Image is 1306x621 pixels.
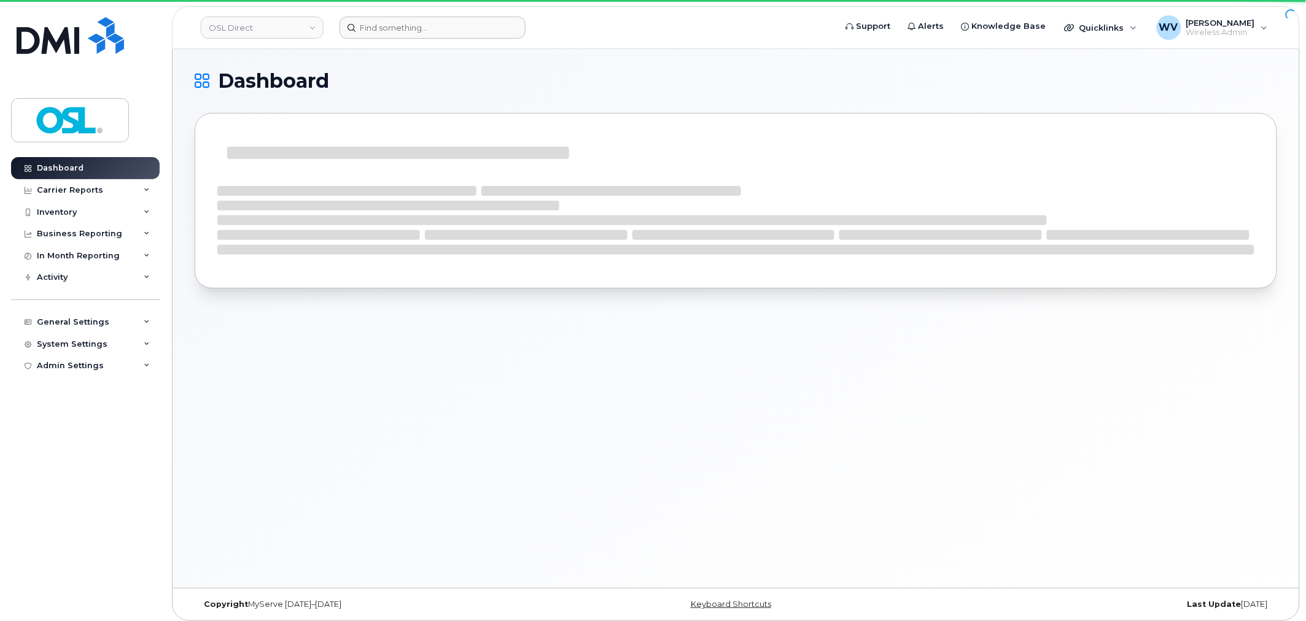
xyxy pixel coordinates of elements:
[204,600,248,609] strong: Copyright
[195,600,556,609] div: MyServe [DATE]–[DATE]
[1187,600,1242,609] strong: Last Update
[916,600,1277,609] div: [DATE]
[691,600,771,609] a: Keyboard Shortcuts
[218,72,329,90] span: Dashboard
